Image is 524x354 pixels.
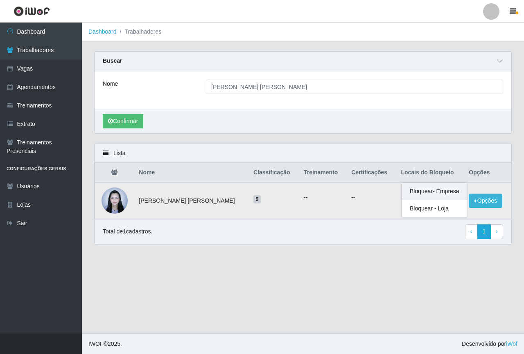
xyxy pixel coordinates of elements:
[470,228,472,235] span: ‹
[117,27,162,36] li: Trabalhadores
[14,6,50,16] img: CoreUI Logo
[477,224,491,239] a: 1
[402,200,468,217] button: Bloquear - Loja
[346,163,396,183] th: Certificações
[465,224,478,239] a: Previous
[490,224,503,239] a: Next
[469,194,502,208] button: Opções
[103,57,122,64] strong: Buscar
[496,228,498,235] span: ›
[103,80,118,88] label: Nome
[103,227,152,236] p: Total de 1 cadastros.
[88,340,122,348] span: © 2025 .
[396,163,464,183] th: Locais do Bloqueio
[134,182,248,219] td: [PERSON_NAME] [PERSON_NAME]
[402,183,468,200] button: Bloquear - Empresa
[299,163,346,183] th: Treinamento
[464,163,511,183] th: Opções
[88,340,104,347] span: IWOF
[103,114,143,128] button: Confirmar
[465,224,503,239] nav: pagination
[82,23,524,41] nav: breadcrumb
[95,144,511,163] div: Lista
[88,28,117,35] a: Dashboard
[506,340,517,347] a: iWof
[206,80,503,94] input: Digite o Nome...
[102,183,128,218] img: 1742846870859.jpeg
[248,163,299,183] th: Classificação
[134,163,248,183] th: Nome
[304,193,341,202] ul: --
[462,340,517,348] span: Desenvolvido por
[253,195,261,203] span: 5
[351,193,391,202] p: --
